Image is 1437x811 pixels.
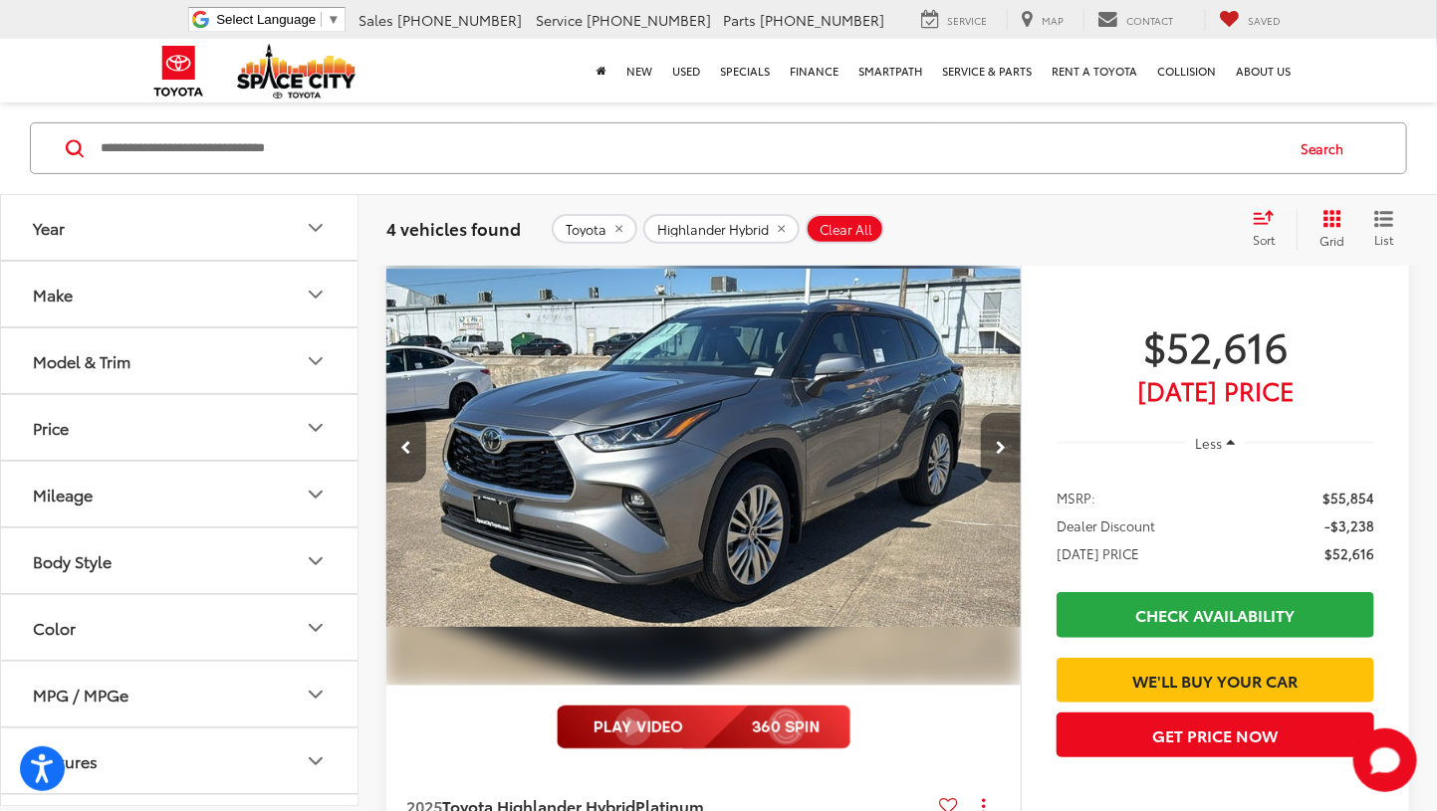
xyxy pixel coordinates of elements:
[386,216,521,240] span: 4 vehicles found
[557,706,850,749] img: full motion video
[588,10,712,30] span: [PHONE_NUMBER]
[237,44,357,99] img: Space City Toyota
[552,214,637,244] button: remove Toyota
[1374,231,1394,248] span: List
[304,748,328,772] div: Features
[99,124,1282,172] input: Search by Make, Model, or Keyword
[1043,13,1065,28] span: Map
[304,348,328,372] div: Model & Trim
[1319,232,1344,249] span: Grid
[1249,13,1282,28] span: Saved
[1353,728,1417,792] svg: Start Chat
[1195,434,1222,452] span: Less
[33,485,93,504] div: Mileage
[1057,592,1374,637] a: Check Availability
[617,39,663,102] a: New
[1,395,359,460] button: PricePrice
[566,222,606,238] span: Toyota
[981,413,1021,483] button: Next image
[1243,209,1297,249] button: Select sort value
[1,262,359,326] button: MakeMake
[1227,39,1302,102] a: About Us
[141,39,216,103] img: Toyota
[386,413,426,483] button: Previous image
[33,418,69,437] div: Price
[359,10,394,30] span: Sales
[216,12,316,27] span: Select Language
[216,12,340,27] a: Select Language​
[398,10,523,30] span: [PHONE_NUMBER]
[33,685,128,704] div: MPG / MPGe
[588,39,617,102] a: Home
[384,209,1022,685] a: 2025 Toyota Highlander Hybrid Platinum2025 Toyota Highlander Hybrid Platinum2025 Toyota Highlande...
[781,39,849,102] a: Finance
[1007,9,1079,31] a: Map
[33,618,76,637] div: Color
[33,551,112,570] div: Body Style
[304,215,328,239] div: Year
[1324,543,1374,563] span: $52,616
[304,282,328,305] div: Make
[761,10,885,30] span: [PHONE_NUMBER]
[1057,488,1095,507] span: MSRP:
[304,482,328,506] div: Mileage
[33,351,130,370] div: Model & Trim
[1,328,359,393] button: Model & TrimModel & Trim
[806,214,884,244] button: Clear All
[33,218,65,237] div: Year
[304,548,328,572] div: Body Style
[663,39,711,102] a: Used
[1,662,359,726] button: MPG / MPGeMPG / MPGe
[1359,209,1409,249] button: List View
[1,528,359,593] button: Body StyleBody Style
[33,285,73,304] div: Make
[1057,320,1374,370] span: $52,616
[327,12,340,27] span: ▼
[304,682,328,706] div: MPG / MPGe
[1186,425,1246,461] button: Less
[1322,488,1374,507] span: $55,854
[33,751,98,770] div: Features
[304,615,328,639] div: Color
[1324,515,1374,535] span: -$3,238
[1,728,359,793] button: FeaturesFeatures
[820,222,872,238] span: Clear All
[1057,658,1374,703] a: We'll Buy Your Car
[1,195,359,260] button: YearYear
[1057,543,1139,563] span: [DATE] PRICE
[1083,9,1189,31] a: Contact
[849,39,933,102] a: SmartPath
[724,10,757,30] span: Parts
[1057,515,1155,535] span: Dealer Discount
[1,462,359,526] button: MileageMileage
[1205,9,1297,31] a: My Saved Vehicles
[384,209,1022,687] img: 2025 Toyota Highlander Hybrid Platinum
[933,39,1043,102] a: Service & Parts
[1057,380,1374,400] span: [DATE] Price
[1297,209,1359,249] button: Grid View
[1127,13,1174,28] span: Contact
[304,415,328,439] div: Price
[1253,231,1275,248] span: Sort
[1043,39,1148,102] a: Rent a Toyota
[321,12,322,27] span: ​
[643,214,800,244] button: remove Highlander%20Hybrid
[1282,123,1372,173] button: Search
[657,222,769,238] span: Highlander Hybrid
[537,10,584,30] span: Service
[1057,712,1374,757] button: Get Price Now
[384,209,1022,685] div: 2025 Toyota Highlander Hybrid Platinum 3
[1353,728,1417,792] button: Toggle Chat Window
[1,595,359,660] button: ColorColor
[948,13,988,28] span: Service
[1148,39,1227,102] a: Collision
[907,9,1003,31] a: Service
[711,39,781,102] a: Specials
